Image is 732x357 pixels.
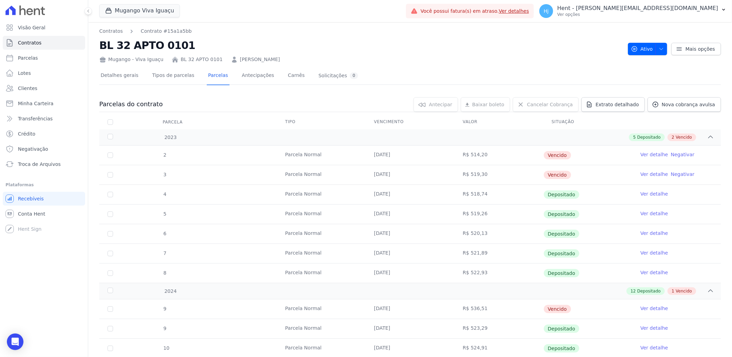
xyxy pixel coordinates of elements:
button: Hj Hent - [PERSON_NAME][EMAIL_ADDRESS][DOMAIN_NAME] Ver opções [534,1,732,21]
span: Crédito [18,130,35,137]
span: Lotes [18,70,31,77]
span: 5 [633,134,636,140]
a: Tipos de parcelas [151,67,196,85]
td: [DATE] [366,205,455,224]
td: Parcela Normal [277,146,366,165]
span: 2 [163,152,166,158]
span: 2 [672,134,674,140]
td: R$ 519,30 [455,165,543,185]
span: Depositado [544,230,580,238]
a: Parcelas [207,67,230,85]
span: Depositado [637,134,661,140]
a: Ver detalhe [640,171,668,178]
span: 7 [163,250,166,256]
input: Só é possível selecionar pagamentos em aberto [108,326,113,331]
a: Ver detalhe [640,305,668,312]
a: Parcelas [3,51,85,65]
span: 9 [163,326,166,331]
a: Transferências [3,112,85,126]
span: Vencido [544,151,571,159]
span: 10 [163,345,170,351]
a: Mais opções [671,43,721,55]
span: 4 [163,191,166,197]
a: Ver detalhes [499,8,529,14]
a: Negativar [671,171,695,177]
div: Plataformas [6,181,82,189]
td: Parcela Normal [277,264,366,283]
input: default [108,152,113,158]
span: Vencido [544,171,571,179]
td: R$ 522,93 [455,264,543,283]
td: [DATE] [366,165,455,185]
a: Ver detalhe [640,230,668,237]
span: 2023 [164,134,177,141]
td: Parcela Normal [277,165,366,185]
td: [DATE] [366,244,455,263]
div: Parcela [154,115,191,129]
div: Open Intercom Messenger [7,334,23,350]
span: Vencido [544,305,571,313]
span: Ativo [631,43,653,55]
span: Conta Hent [18,210,45,217]
td: [DATE] [366,319,455,338]
td: R$ 521,89 [455,244,543,263]
a: Negativação [3,142,85,156]
h3: Parcelas do contrato [99,100,163,108]
td: R$ 536,51 [455,299,543,319]
td: R$ 520,13 [455,224,543,244]
span: Depositado [637,288,661,294]
input: Só é possível selecionar pagamentos em aberto [108,192,113,197]
a: Ver detalhe [640,325,668,331]
span: 6 [163,231,166,236]
span: Hj [544,9,549,13]
input: Só é possível selecionar pagamentos em aberto [108,251,113,256]
a: Nova cobrança avulsa [648,97,721,112]
nav: Breadcrumb [99,28,622,35]
td: R$ 518,74 [455,185,543,204]
th: Tipo [277,115,366,129]
span: 5 [163,211,166,217]
a: BL 32 APTO 0101 [181,56,223,63]
input: Só é possível selecionar pagamentos em aberto [108,231,113,237]
a: Clientes [3,81,85,95]
span: Clientes [18,85,37,92]
a: Conta Hent [3,207,85,221]
span: Transferências [18,115,53,122]
td: [DATE] [366,299,455,319]
span: Parcelas [18,54,38,61]
span: Depositado [544,210,580,218]
td: R$ 519,26 [455,205,543,224]
span: Mais opções [685,46,715,52]
a: Antecipações [241,67,276,85]
button: Mugango Viva Iguaçu [99,4,180,17]
div: Solicitações [318,72,358,79]
a: Minha Carteira [3,97,85,110]
p: Ver opções [557,12,718,17]
td: R$ 523,29 [455,319,543,338]
a: Contrato #15a1a5bb [141,28,192,35]
span: Troca de Arquivos [18,161,61,168]
div: 0 [350,72,358,79]
a: Ver detalhe [640,249,668,256]
p: Hent - [PERSON_NAME][EMAIL_ADDRESS][DOMAIN_NAME] [557,5,718,12]
td: [DATE] [366,146,455,165]
a: Extrato detalhado [581,97,645,112]
span: Nova cobrança avulsa [662,101,715,108]
nav: Breadcrumb [99,28,192,35]
th: Valor [455,115,543,129]
div: Mugango - Viva Iguaçu [99,56,163,63]
a: Negativar [671,152,695,157]
span: 9 [163,306,166,311]
a: [PERSON_NAME] [240,56,280,63]
a: Lotes [3,66,85,80]
span: Depositado [544,325,580,333]
a: Carnês [286,67,306,85]
input: Só é possível selecionar pagamentos em aberto [108,270,113,276]
span: Negativação [18,146,48,152]
a: Ver detalhe [640,344,668,351]
td: [DATE] [366,264,455,283]
th: Situação [543,115,632,129]
a: Solicitações0 [317,67,359,85]
a: Contratos [3,36,85,50]
td: [DATE] [366,224,455,244]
